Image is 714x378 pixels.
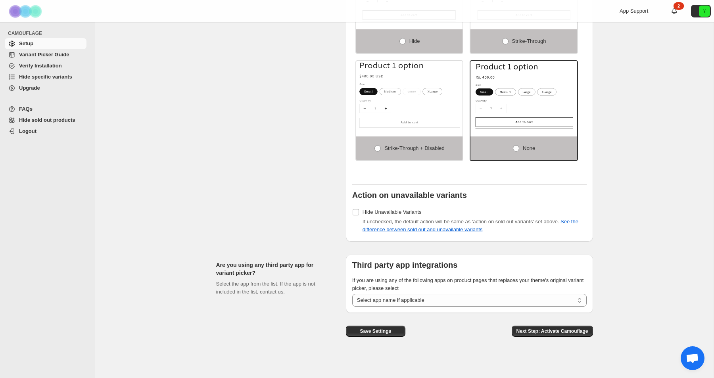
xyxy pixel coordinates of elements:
a: Hide sold out products [5,115,86,126]
span: Select the app from the list. If the app is not included in the list, contact us. [216,281,315,295]
div: 2 [674,2,684,10]
button: Save Settings [346,326,405,337]
b: Action on unavailable variants [352,191,467,200]
span: Hide [409,38,420,44]
span: Upgrade [19,85,40,91]
span: Next Step: Activate Camouflage [516,328,588,334]
img: None [470,61,577,129]
img: Strike-through + Disabled [356,61,463,129]
span: Hide specific variants [19,74,72,80]
span: FAQs [19,106,33,112]
a: Setup [5,38,86,49]
span: Strike-through + Disabled [384,145,444,151]
span: Setup [19,40,33,46]
span: Avatar with initials Y [699,6,710,17]
span: Logout [19,128,36,134]
span: Save Settings [360,328,391,334]
b: Third party app integrations [352,261,458,269]
text: Y [703,9,706,13]
a: Hide specific variants [5,71,86,83]
a: Verify Installation [5,60,86,71]
span: Hide sold out products [19,117,75,123]
span: If unchecked, the default action will be same as 'action on sold out variants' set above. [363,219,578,232]
span: App Support [620,8,648,14]
span: If you are using any of the following apps on product pages that replaces your theme's original v... [352,277,584,291]
span: Verify Installation [19,63,62,69]
span: Variant Picker Guide [19,52,69,58]
h2: Are you using any third party app for variant picker? [216,261,333,277]
a: Logout [5,126,86,137]
a: Variant Picker Guide [5,49,86,60]
span: Hide Unavailable Variants [363,209,422,215]
a: 2 [670,7,678,15]
div: Open chat [681,346,704,370]
span: None [523,145,535,151]
span: CAMOUFLAGE [8,30,90,36]
button: Avatar with initials Y [691,5,711,17]
img: Camouflage [6,0,46,22]
button: Next Step: Activate Camouflage [512,326,593,337]
a: Upgrade [5,83,86,94]
a: FAQs [5,104,86,115]
span: Strike-through [512,38,546,44]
